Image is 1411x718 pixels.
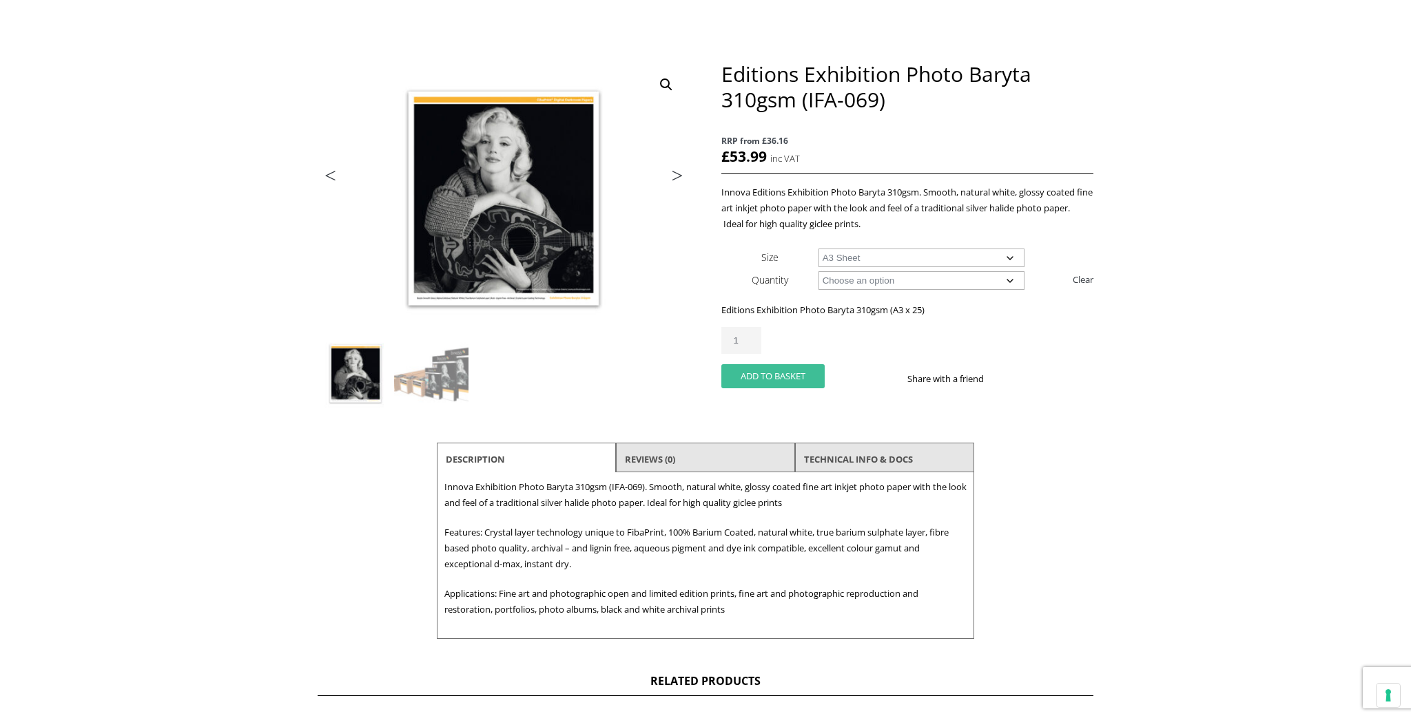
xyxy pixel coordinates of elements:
button: Your consent preferences for tracking technologies [1377,684,1400,707]
a: Clear options [1073,268,1093,291]
img: email sharing button [1033,373,1044,384]
p: Innova Exhibition Photo Baryta 310gsm (IFA-069). Smooth, natural white, glossy coated fine art in... [444,479,967,511]
img: Editions Exhibition Photo Baryta 310gsm (IFA-069) [318,337,393,411]
img: facebook sharing button [1000,373,1011,384]
h1: Editions Exhibition Photo Baryta 310gsm (IFA-069) [721,61,1093,112]
bdi: 53.99 [721,147,767,166]
p: Innova Editions Exhibition Photo Baryta 310gsm. Smooth, natural white, glossy coated fine art ink... [721,184,1093,232]
p: Applications: Fine art and photographic open and limited edition prints, fine art and photographi... [444,586,967,617]
label: Size [761,251,779,264]
input: Product quantity [721,327,761,354]
p: Share with a friend [907,371,1000,387]
p: Editions Exhibition Photo Baryta 310gsm (A3 x 25) [721,302,1093,318]
span: RRP from £36.16 [721,133,1093,149]
label: Quantity [752,273,788,286]
a: View full-screen image gallery [654,72,679,97]
span: £ [721,147,730,166]
img: Editions Exhibition Photo Baryta 310gsm (IFA-069) - Image 2 [394,337,468,411]
p: Features: Crystal layer technology unique to FibaPrint, 100% Barium Coated, natural white, true b... [444,525,967,572]
a: Description [446,447,505,472]
a: TECHNICAL INFO & DOCS [804,447,913,472]
h2: Related products [318,673,1093,696]
button: Add to basket [721,364,825,388]
a: Reviews (0) [625,447,675,472]
img: twitter sharing button [1017,373,1028,384]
